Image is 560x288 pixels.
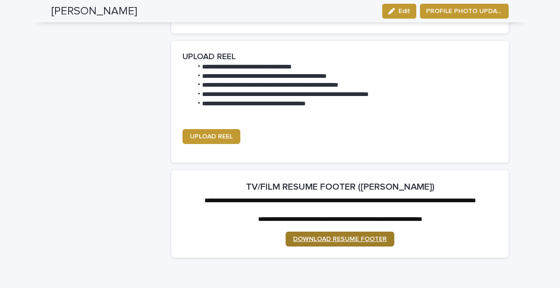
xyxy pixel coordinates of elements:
[293,236,387,242] span: DOWNLOAD RESUME FOOTER
[426,7,503,16] span: PROFILE PHOTO UPDATE
[51,5,137,18] h2: [PERSON_NAME]
[286,232,394,247] a: DOWNLOAD RESUME FOOTER
[182,52,236,62] h2: UPLOAD REEL
[246,181,434,192] h2: TV/FILM RESUME FOOTER ([PERSON_NAME])
[190,133,233,140] span: UPLOAD REEL
[382,4,416,19] button: Edit
[399,8,410,14] span: Edit
[420,4,509,19] button: PROFILE PHOTO UPDATE
[182,129,240,144] a: UPLOAD REEL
